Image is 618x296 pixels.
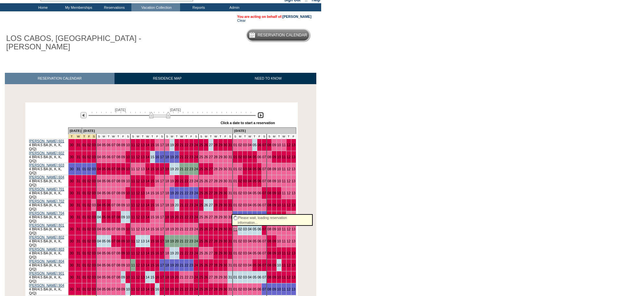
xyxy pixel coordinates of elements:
a: 22 [185,155,188,159]
a: 12 [287,179,291,183]
a: 13 [141,167,145,171]
a: 05 [253,155,257,159]
a: 03 [243,203,247,207]
a: 07 [262,167,266,171]
a: 15 [151,179,154,183]
a: 21 [180,155,184,159]
a: 24 [194,191,198,195]
a: 30 [224,143,227,147]
a: 18 [165,143,169,147]
a: 17 [160,191,164,195]
a: 01 [233,167,237,171]
a: 21 [180,167,184,171]
a: Clear [237,19,246,22]
a: 16 [155,143,159,147]
a: 01 [233,203,237,207]
a: 04 [248,191,252,195]
a: 14 [146,167,150,171]
a: 02 [87,179,91,183]
a: 08 [267,203,271,207]
a: [PERSON_NAME] 701 [29,187,64,191]
a: 28 [214,179,218,183]
a: 09 [121,179,125,183]
a: 06 [107,179,111,183]
a: 02 [238,155,242,159]
a: 29 [219,203,223,207]
a: 03 [92,155,96,159]
a: 27 [209,143,213,147]
a: 06 [107,143,111,147]
td: Admin [216,3,251,11]
a: 05 [253,179,257,183]
a: 30 [224,179,227,183]
a: 06 [258,167,261,171]
a: 28 [214,203,218,207]
a: 07 [262,203,266,207]
a: 27 [209,167,213,171]
td: Home [24,3,60,11]
a: 04 [97,191,101,195]
a: 09 [121,191,125,195]
a: 31 [77,167,80,171]
a: 30 [224,167,227,171]
a: 30 [70,215,74,219]
a: 21 [180,191,184,195]
a: 12 [287,143,291,147]
a: NEED TO KNOW [220,73,316,84]
a: 31 [228,179,232,183]
a: 05 [102,179,106,183]
a: 03 [243,143,247,147]
a: 01 [82,143,86,147]
a: 12 [136,191,140,195]
a: [PERSON_NAME] [283,15,311,19]
a: 02 [238,167,242,171]
a: 09 [272,203,276,207]
a: 10 [126,191,130,195]
a: 03 [92,143,96,147]
a: 22 [185,191,188,195]
a: 19 [170,191,174,195]
a: 10 [126,155,130,159]
a: 27 [209,179,213,183]
a: 19 [170,143,174,147]
a: 21 [180,143,184,147]
a: [PERSON_NAME] 601 [29,139,64,143]
a: 03 [92,203,96,207]
a: 07 [262,155,266,159]
a: 25 [199,191,203,195]
a: 21 [180,203,184,207]
a: 06 [258,155,261,159]
a: 02 [238,179,242,183]
a: 26 [204,191,208,195]
a: 11 [282,203,286,207]
a: 12 [287,155,291,159]
a: 30 [224,155,227,159]
a: 04 [248,203,252,207]
a: 03 [243,155,247,159]
a: 05 [253,167,257,171]
a: 12 [287,191,291,195]
a: 31 [228,155,232,159]
a: 16 [155,167,159,171]
a: 23 [189,143,193,147]
a: 11 [131,203,135,207]
a: 13 [141,203,145,207]
a: 31 [228,143,232,147]
img: Next [258,112,264,118]
a: 11 [282,155,286,159]
a: 30 [224,191,227,195]
a: [PERSON_NAME] 603 [29,163,64,167]
a: 17 [160,143,164,147]
a: RESERVATION CALENDAR [5,73,115,84]
a: 15 [151,167,154,171]
a: 09 [272,167,276,171]
a: [PERSON_NAME] 602 [29,151,64,155]
a: 31 [77,143,80,147]
a: 13 [292,143,296,147]
a: 06 [107,191,111,195]
a: 08 [267,191,271,195]
a: 10 [126,143,130,147]
a: 27 [209,191,213,195]
a: 07 [112,191,115,195]
a: 09 [272,143,276,147]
